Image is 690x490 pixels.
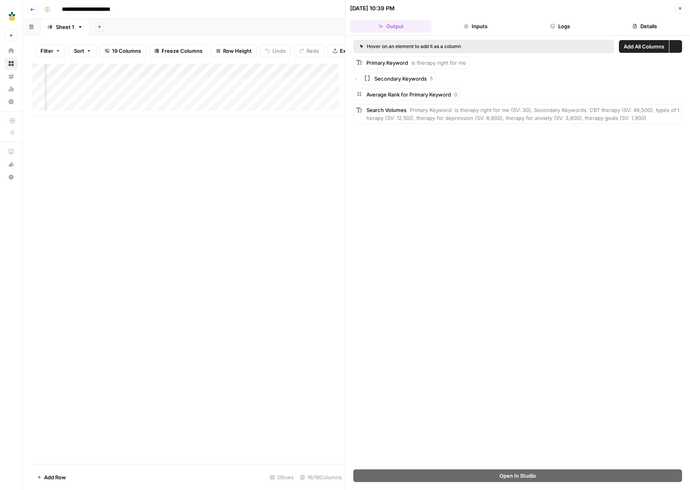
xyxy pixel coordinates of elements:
[5,83,17,95] a: Usage
[5,95,17,108] a: Settings
[260,44,291,57] button: Undo
[360,43,534,50] div: Hover on an element to add it as a column
[430,75,433,82] span: 5
[267,471,297,484] div: 2 Rows
[44,473,66,481] span: Add Row
[5,158,17,171] button: What's new?
[374,75,427,83] span: Secondary Keywords
[40,47,53,55] span: Filter
[366,60,408,66] span: Primary Keyword
[32,471,71,484] button: Add Row
[74,47,84,55] span: Sort
[294,44,324,57] button: Redo
[411,60,466,66] span: is therapy right for me
[149,44,208,57] button: Freeze Columns
[340,47,368,55] span: Export CSV
[353,469,682,482] button: Open In Studio
[361,72,436,85] button: Secondary Keywords5
[5,57,17,70] a: Browse
[5,44,17,57] a: Home
[100,44,146,57] button: 19 Columns
[366,91,451,98] span: Average Rank for Primary Keyword
[223,47,252,55] span: Row Height
[624,42,664,50] span: Add All Columns
[604,20,685,33] button: Details
[56,23,74,31] div: Sheet 1
[519,20,601,33] button: Logs
[297,471,345,484] div: 19/19 Columns
[619,40,669,53] button: Add All Columns
[5,158,17,170] div: What's new?
[40,19,90,35] a: Sheet 1
[112,47,141,55] span: 19 Columns
[328,44,373,57] button: Export CSV
[366,107,679,121] span: Primary Keyword: is therapy right for me (SV: 30), Secondary Keywords: CBT therapy (SV: 49,500), ...
[306,47,319,55] span: Redo
[5,171,17,183] button: Help + Support
[5,6,17,26] button: Workspace: Grow Therapy
[35,44,66,57] button: Filter
[5,145,17,158] a: AirOps Academy
[162,47,202,55] span: Freeze Columns
[350,4,395,12] div: [DATE] 10:39 PM
[211,44,257,57] button: Row Height
[435,20,516,33] button: Inputs
[499,472,536,480] span: Open In Studio
[69,44,96,57] button: Sort
[5,70,17,83] a: Your Data
[366,107,407,113] span: Search Volumes
[5,9,19,23] img: Grow Therapy Logo
[350,20,432,33] button: Output
[454,91,457,98] span: 0
[272,47,286,55] span: Undo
